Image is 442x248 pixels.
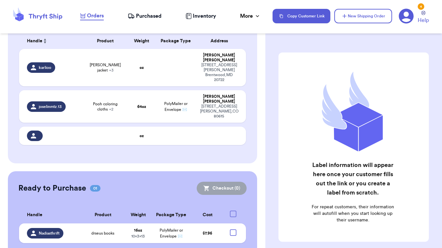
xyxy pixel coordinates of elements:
span: PolyMailer or Envelope ✉️ [164,102,188,112]
span: 01 [90,185,100,192]
span: Orders [87,12,104,20]
span: PolyMailer or Envelope ✉️ [160,228,183,238]
a: Purchased [128,12,162,20]
h2: Ready to Purchase [18,183,86,194]
a: Help [418,11,429,24]
span: 10 x 3 x 13 [131,234,145,238]
h2: Label information will appear here once your customer fills out the link or you create a label fr... [311,160,394,197]
a: Inventory [186,12,216,20]
span: Help [418,16,429,24]
strong: 16 oz [134,228,142,232]
p: For repeat customers, their information will autofill when you start looking up their username. [311,204,394,223]
div: More [240,12,261,20]
div: [STREET_ADDRESS][PERSON_NAME] Brentwood , MD 20722 [200,63,238,82]
span: Purchased [136,12,162,20]
th: Package Type [151,207,191,223]
span: Handle [27,38,42,45]
strong: oz [140,66,144,70]
th: Weight [125,207,151,223]
span: drseus books [91,231,114,236]
span: Pooh coloring cloths [87,101,124,112]
strong: 64 oz [137,105,146,109]
div: 4 [418,3,424,10]
th: Package Type [155,33,196,49]
th: Cost [191,207,224,223]
button: Copy Customer Link [273,9,330,23]
div: [PERSON_NAME] [PERSON_NAME] [200,94,238,104]
span: [PERSON_NAME] jacket [87,62,124,73]
span: joselinmtz.13 [39,104,62,109]
button: Sort ascending [42,37,48,45]
span: + 3 [109,68,114,72]
button: Checkout (0) [197,182,247,195]
span: Nadiasthrift [39,231,59,236]
span: karlioo [39,65,51,70]
span: + 2 [109,107,113,111]
th: Product [81,207,125,223]
a: Orders [80,12,104,20]
a: 4 [399,9,414,24]
div: [STREET_ADDRESS] [PERSON_NAME] , CO 80615 [200,104,238,119]
span: Inventory [193,12,216,20]
div: [PERSON_NAME] [PERSON_NAME] [200,53,238,63]
button: New Shipping Order [334,9,392,23]
strong: oz [140,134,144,138]
span: Handle [27,212,42,218]
th: Product [83,33,128,49]
th: Address [196,33,246,49]
span: $ 7.96 [203,231,212,235]
th: Weight [128,33,155,49]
